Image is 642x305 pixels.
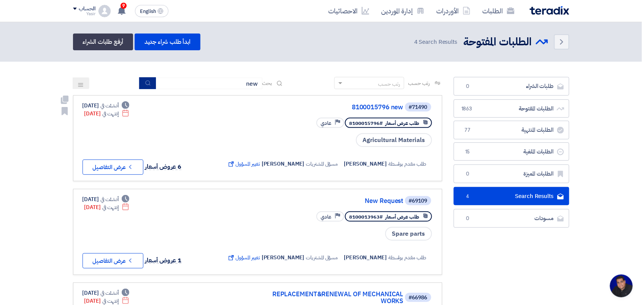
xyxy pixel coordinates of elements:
[344,160,387,168] span: [PERSON_NAME]
[388,254,427,262] span: طلب مقدم بواسطة
[121,3,127,9] span: 9
[350,120,383,127] span: #8100015796
[83,289,130,297] div: [DATE]
[414,38,418,46] span: 4
[262,254,305,262] span: [PERSON_NAME]
[251,104,404,111] a: 8100015796 new
[409,105,427,110] div: #71490
[100,195,119,203] span: أنشئت في
[463,148,472,156] span: 15
[477,2,521,20] a: الطلبات
[409,295,427,300] div: #66986
[321,213,332,220] span: عادي
[454,77,569,96] a: طلبات الشراء0
[386,213,420,220] span: طلب عرض أسعار
[99,5,111,17] img: profile_test.png
[306,254,338,262] span: مسؤل المشتريات
[454,164,569,183] a: الطلبات المميزة0
[262,160,305,168] span: [PERSON_NAME]
[262,79,272,87] span: بحث
[463,126,472,134] span: 77
[344,254,387,262] span: [PERSON_NAME]
[375,2,431,20] a: إدارة الموردين
[100,102,119,110] span: أنشئت في
[251,291,404,305] a: REPLACEMENT&RENEWAL OF MECHANICAL WORKS
[83,195,130,203] div: [DATE]
[84,203,130,211] div: [DATE]
[386,120,420,127] span: طلب عرض أسعار
[463,83,472,90] span: 0
[73,12,95,16] div: Yasir
[102,203,119,211] span: إنتهت في
[140,9,156,14] span: English
[79,6,95,12] div: الحساب
[388,160,427,168] span: طلب مقدم بواسطة
[463,215,472,222] span: 0
[100,289,119,297] span: أنشئت في
[454,187,569,206] a: Search Results4
[356,133,432,147] span: Agricultural Materials
[306,160,338,168] span: مسؤل المشتريات
[463,193,472,200] span: 4
[378,80,400,88] div: رتب حسب
[350,213,383,220] span: #8100013963
[463,105,472,113] span: 1863
[323,2,375,20] a: الاحصائيات
[409,198,427,204] div: #69109
[145,162,182,171] span: 6 عروض أسعار
[431,2,477,20] a: الأوردرات
[135,5,168,17] button: English
[454,121,569,139] a: الطلبات المنتهية77
[321,120,332,127] span: عادي
[408,79,430,87] span: رتب حسب
[102,110,119,118] span: إنتهت في
[610,275,633,297] div: Open chat
[385,227,432,241] span: Spare parts
[73,34,133,50] a: أرفع طلبات الشراء
[83,160,143,175] button: عرض التفاصيل
[83,102,130,110] div: [DATE]
[251,198,404,204] a: New Request
[454,209,569,228] a: مسودات0
[227,160,260,168] span: تغيير المسؤول
[84,110,130,118] div: [DATE]
[156,78,262,89] input: ابحث بعنوان أو رقم الطلب
[464,35,532,50] h2: الطلبات المفتوحة
[102,297,119,305] span: إنتهت في
[414,38,458,46] span: Search Results
[530,6,569,15] img: Teradix logo
[145,256,182,265] span: 1 عروض أسعار
[83,253,143,268] button: عرض التفاصيل
[135,34,200,50] a: ابدأ طلب شراء جديد
[463,170,472,178] span: 0
[227,254,260,262] span: تغيير المسؤول
[454,142,569,161] a: الطلبات الملغية15
[84,297,130,305] div: [DATE]
[454,99,569,118] a: الطلبات المفتوحة1863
